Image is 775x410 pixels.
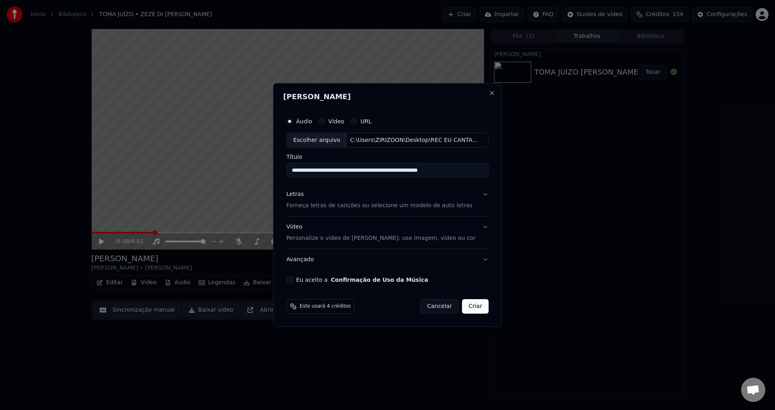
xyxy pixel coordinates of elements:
div: Vídeo [287,223,476,243]
button: Cancelar [420,299,459,314]
button: VídeoPersonalize o vídeo de [PERSON_NAME]: use imagem, vídeo ou cor [287,217,489,249]
label: Vídeo [328,119,344,124]
label: Título [287,154,489,160]
label: Áudio [296,119,312,124]
div: Letras [287,191,304,199]
button: LetrasForneça letras de canções ou selecione um modelo de auto letras [287,184,489,216]
button: Eu aceito a [331,277,428,283]
label: Eu aceito a [296,277,428,283]
label: URL [360,119,372,124]
p: Personalize o vídeo de [PERSON_NAME]: use imagem, vídeo ou cor [287,234,476,242]
h2: [PERSON_NAME] [283,93,492,100]
div: C:\Users\ZIRIZOON\Desktop\REC EU CANTANDO\DOIS CORAÇÕES E UMA HISTÓRIA ZEZÉ DI [PERSON_NAME] E [P... [347,136,484,144]
button: Avançado [287,249,489,270]
span: Este usará 4 créditos [300,303,351,310]
button: Criar [462,299,489,314]
p: Forneça letras de canções ou selecione um modelo de auto letras [287,202,473,210]
div: Escolher arquivo [287,133,347,148]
